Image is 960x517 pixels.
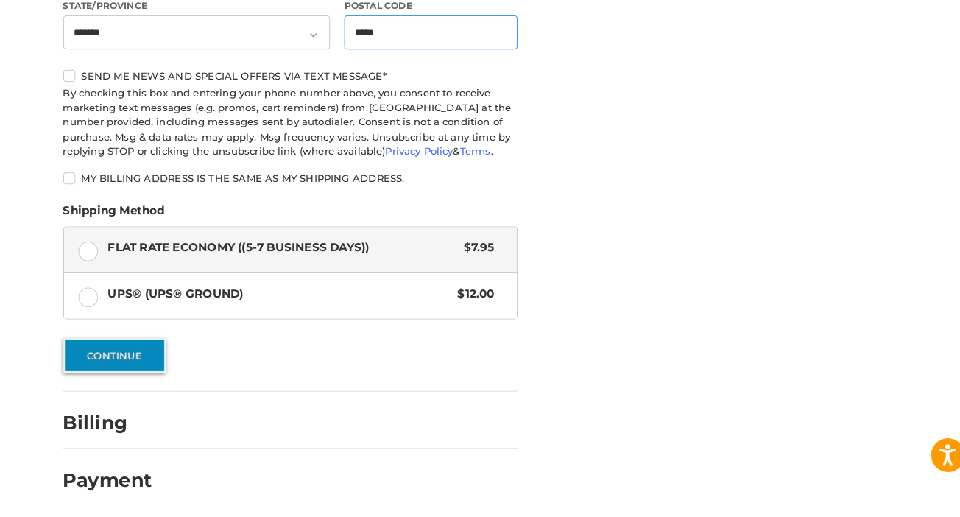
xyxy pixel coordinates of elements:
[379,153,445,165] a: Privacy Policy
[442,290,486,307] span: $12.00
[64,180,508,191] label: My billing address is the same as my shipping address.
[64,209,163,233] legend: Shipping Method
[64,413,150,436] h2: Billing
[64,469,151,492] h2: Payment
[64,80,508,91] label: Send me news and special offers via text message*
[448,245,486,262] span: $7.95
[64,342,164,376] button: Continue
[64,10,325,24] label: State/Province
[839,477,960,517] iframe: Google Customer Reviews
[452,153,482,165] a: Terms
[339,10,508,24] label: Postal Code
[64,95,508,167] div: By checking this box and entering your phone number above, you consent to receive marketing text ...
[107,290,442,307] span: UPS® (UPS® Ground)
[107,245,448,262] span: Flat Rate Economy ((5-7 Business Days))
